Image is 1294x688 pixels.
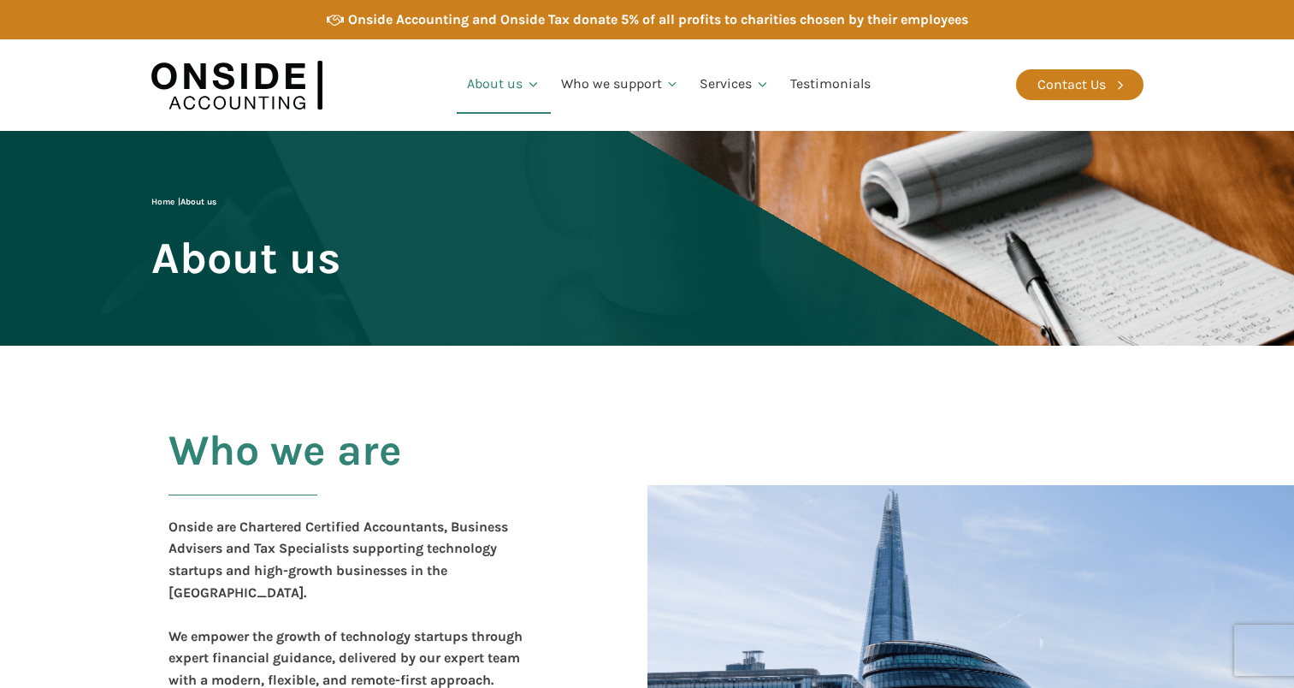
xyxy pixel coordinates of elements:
a: Testimonials [780,56,881,114]
div: Contact Us [1037,74,1106,96]
a: About us [457,56,551,114]
img: Onside Accounting [151,52,322,118]
b: , delivered by our expert team with a modern, flexible, and remote-first approach. [168,649,520,688]
span: About us [180,197,216,207]
a: Services [689,56,780,114]
span: About us [151,234,340,282]
a: Contact Us [1016,69,1143,100]
a: Who we support [551,56,690,114]
h2: Who we are [168,427,402,516]
div: Onside Accounting and Onside Tax donate 5% of all profits to charities chosen by their employees [348,9,968,31]
b: Onside are Chartered Certified Accountants, Business Advisers and Tax Specialists supporting tech... [168,519,508,601]
b: We empower the growth of technology startups through expert financial guidance [168,628,523,667]
a: Home [151,197,174,207]
span: | [151,197,216,207]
